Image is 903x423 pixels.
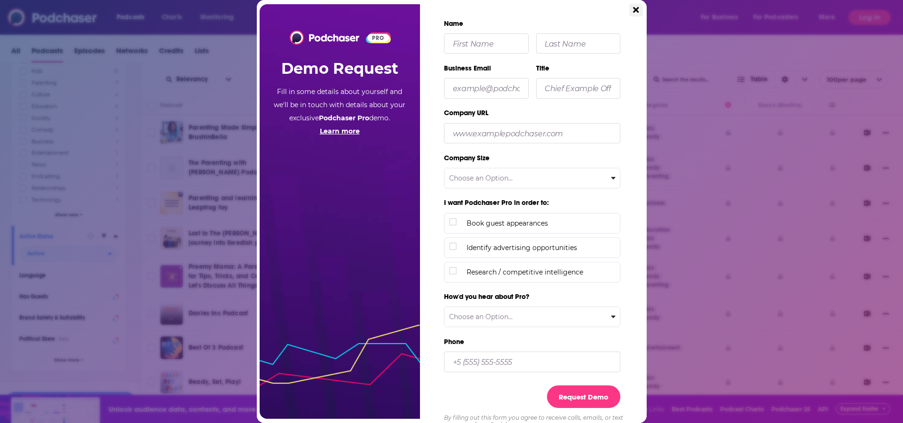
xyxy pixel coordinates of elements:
[536,60,621,78] label: Title
[444,104,620,123] label: Company URL
[467,243,615,253] span: Identify advertising opportunities
[444,60,529,78] label: Business Email
[290,31,389,45] a: Podchaser Logo PRO
[290,31,360,45] img: Podchaser - Follow, Share and Rate Podcasts
[444,33,529,54] input: First Name
[444,78,529,98] input: example@podchaser.com
[444,288,625,306] label: How'd you hear about Pro?
[290,32,360,41] a: Podchaser - Follow, Share and Rate Podcasts
[444,352,620,372] input: +5 (555) 555-5555
[467,218,615,228] span: Book guest appearances
[547,385,620,408] button: Request Demo
[536,33,621,54] input: Last Name
[320,127,360,135] a: Learn more
[273,85,406,138] p: Fill in some details about yourself and we'll be in touch with details about your exclusive demo.
[467,267,615,277] span: Research / competitive intelligence
[281,52,398,85] h2: Demo Request
[444,195,625,213] label: I want Podchaser Pro in order to:
[629,4,642,16] button: Close
[444,149,620,168] label: Company Size
[444,15,625,33] label: Name
[444,123,620,143] input: www.examplepodchaser.com
[536,78,621,98] input: Chief Example Officer
[319,114,369,122] b: Podchaser Pro
[367,34,389,42] span: PRO
[444,333,620,352] label: Phone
